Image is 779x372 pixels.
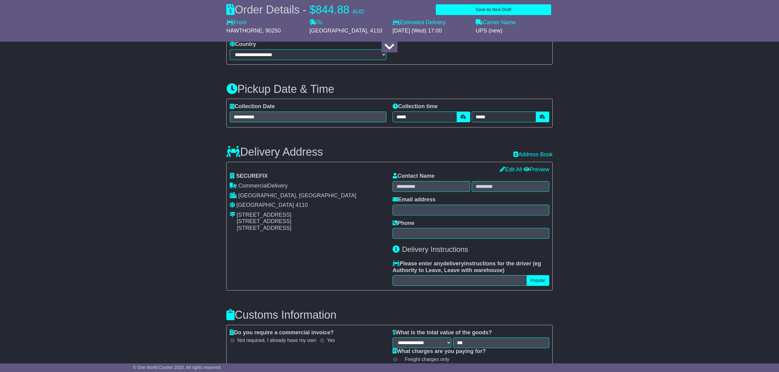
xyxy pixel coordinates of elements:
span: [GEOGRAPHIC_DATA] [236,202,294,208]
div: Order Details - [226,3,364,16]
span: [GEOGRAPHIC_DATA] [309,28,367,34]
label: Estimated Delivery [393,19,470,26]
span: [GEOGRAPHIC_DATA], [GEOGRAPHIC_DATA] [238,192,356,199]
div: [DATE] (Wed) 17:00 [393,28,470,34]
span: delivery [443,260,464,267]
span: Delivery Instructions [402,245,468,253]
a: Preview [524,166,549,173]
button: Popular [527,275,549,286]
div: Delivery [230,183,386,189]
label: Do you require a commercial invoice? [230,329,334,336]
label: Yes [327,337,335,343]
span: HAWTHORNE [226,28,262,34]
label: What is the total value of the goods? [393,329,492,336]
span: © One World Courier 2025. All rights reserved. [133,365,221,370]
label: To [309,19,322,26]
span: $ [309,3,316,16]
label: From [226,19,246,26]
label: Please enter any instructions for the driver ( ) [393,260,549,274]
h3: Customs Information [226,309,553,321]
label: Collection time [393,103,438,110]
span: 844.88 [316,3,349,16]
div: [STREET_ADDRESS] [237,225,291,232]
label: Carrier Name [476,19,516,26]
span: eg Authority to Leave, Leave with warehouse [393,260,541,273]
label: Freight charges only [397,356,449,362]
a: Address Book [513,151,553,158]
span: AUD [352,9,364,15]
span: , 4110 [367,28,382,34]
label: Country [230,41,256,48]
span: , 90250 [262,28,281,34]
div: [STREET_ADDRESS] [237,212,291,218]
label: Phone [393,220,414,227]
label: What charges are you paying for? [393,348,486,355]
label: Email address [393,196,436,203]
label: Collection Date [230,103,275,110]
h3: Pickup Date & Time [226,83,553,95]
label: Contact Name [393,173,435,180]
span: 4110 [295,202,308,208]
span: Commercial [238,183,268,189]
button: Save as New Draft [436,4,551,15]
div: [STREET_ADDRESS] [237,218,291,225]
a: Edit All [500,166,522,173]
h3: Delivery Address [226,146,323,158]
label: Not required, I already have my own [237,337,316,343]
div: UPS (new) [476,28,553,34]
span: SECUREFIX [236,173,268,179]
